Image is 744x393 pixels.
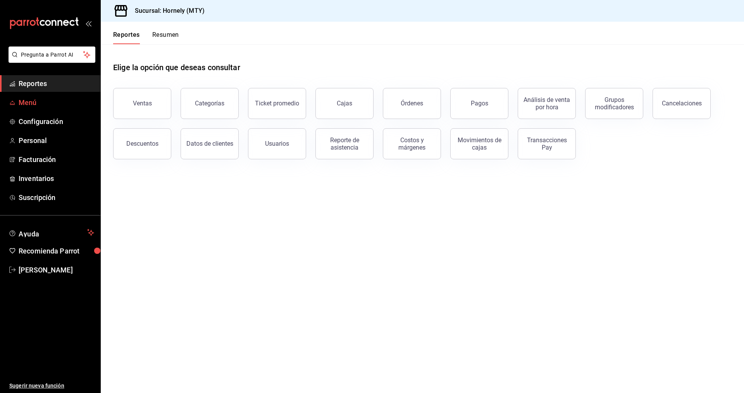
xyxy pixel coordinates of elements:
[450,128,508,159] button: Movimientos de cajas
[19,78,94,89] span: Reportes
[113,31,140,44] button: Reportes
[85,20,91,26] button: open_drawer_menu
[388,136,436,151] div: Costos y márgenes
[383,88,441,119] button: Órdenes
[19,116,94,127] span: Configuración
[19,192,94,203] span: Suscripción
[585,88,643,119] button: Grupos modificadores
[590,96,638,111] div: Grupos modificadores
[19,154,94,165] span: Facturación
[518,128,576,159] button: Transacciones Pay
[133,100,152,107] div: Ventas
[248,128,306,159] button: Usuarios
[19,265,94,275] span: [PERSON_NAME]
[337,99,353,108] div: Cajas
[255,100,299,107] div: Ticket promedio
[315,128,374,159] button: Reporte de asistencia
[19,228,84,237] span: Ayuda
[9,382,94,390] span: Sugerir nueva función
[653,88,711,119] button: Cancelaciones
[181,88,239,119] button: Categorías
[113,128,171,159] button: Descuentos
[471,100,488,107] div: Pagos
[19,173,94,184] span: Inventarios
[19,135,94,146] span: Personal
[152,31,179,44] button: Resumen
[518,88,576,119] button: Análisis de venta por hora
[19,97,94,108] span: Menú
[113,31,179,44] div: navigation tabs
[265,140,289,147] div: Usuarios
[383,128,441,159] button: Costos y márgenes
[523,96,571,111] div: Análisis de venta por hora
[315,88,374,119] a: Cajas
[320,136,369,151] div: Reporte de asistencia
[248,88,306,119] button: Ticket promedio
[181,128,239,159] button: Datos de clientes
[5,56,95,64] a: Pregunta a Parrot AI
[126,140,158,147] div: Descuentos
[662,100,702,107] div: Cancelaciones
[455,136,503,151] div: Movimientos de cajas
[21,51,83,59] span: Pregunta a Parrot AI
[523,136,571,151] div: Transacciones Pay
[9,47,95,63] button: Pregunta a Parrot AI
[186,140,233,147] div: Datos de clientes
[401,100,423,107] div: Órdenes
[113,88,171,119] button: Ventas
[195,100,224,107] div: Categorías
[113,62,240,73] h1: Elige la opción que deseas consultar
[129,6,205,16] h3: Sucursal: Hornely (MTY)
[450,88,508,119] button: Pagos
[19,246,94,256] span: Recomienda Parrot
